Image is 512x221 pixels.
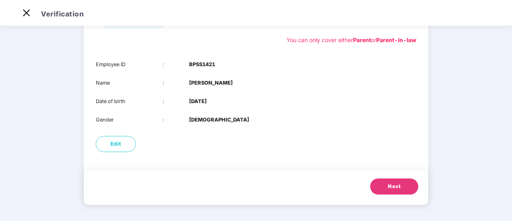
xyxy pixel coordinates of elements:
b: [DATE] [189,97,207,105]
div: : [163,116,189,124]
div: Name [96,79,163,87]
div: Date of birth [96,97,163,105]
div: Employee ID [96,61,163,69]
div: : [163,61,189,69]
div: Gender [96,116,163,124]
div: : [163,79,189,87]
b: BPSS1421 [189,61,215,69]
span: Edit [111,140,121,148]
span: Next [388,182,401,191]
b: Parent-in-law [376,36,416,43]
button: Next [370,178,418,195]
b: Parent [353,36,371,43]
div: : [163,97,189,105]
div: You can only cover either or [286,36,416,45]
b: [DEMOGRAPHIC_DATA] [189,116,249,124]
b: [PERSON_NAME] [189,79,233,87]
button: Edit [96,136,136,152]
